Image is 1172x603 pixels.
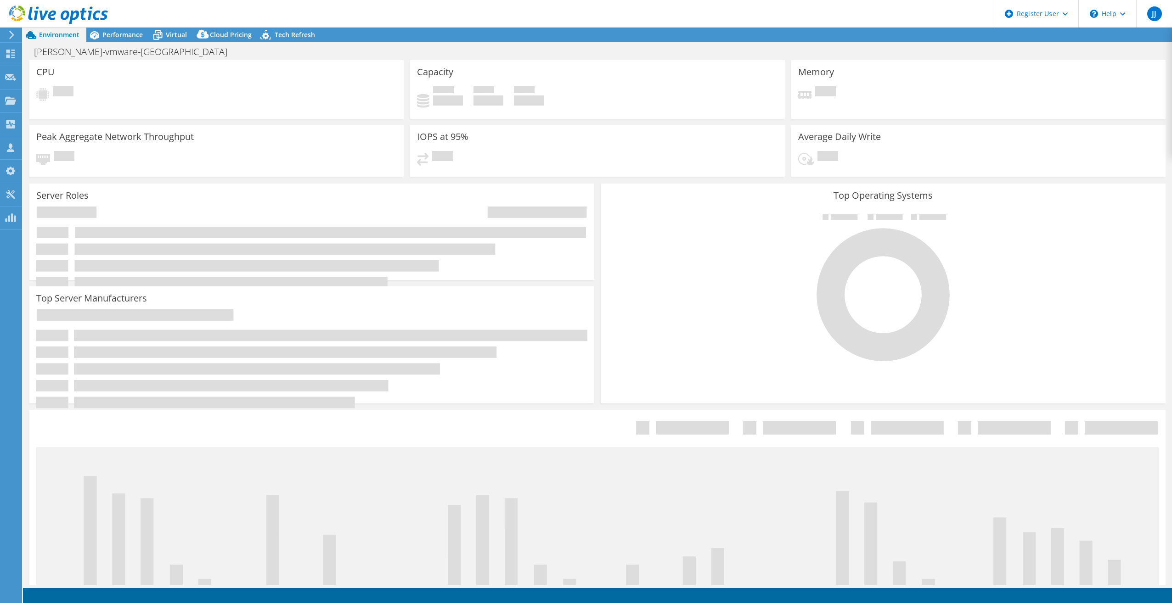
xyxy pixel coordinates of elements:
h3: Top Server Manufacturers [36,293,147,303]
span: Free [473,86,494,95]
h1: [PERSON_NAME]-vmware-[GEOGRAPHIC_DATA] [30,47,242,57]
h3: Memory [798,67,834,77]
span: Used [433,86,454,95]
svg: \n [1090,10,1098,18]
span: Pending [432,151,453,163]
span: Pending [815,86,836,99]
h3: Top Operating Systems [608,190,1159,201]
span: Pending [817,151,838,163]
h3: CPU [36,67,55,77]
h3: Average Daily Write [798,132,881,142]
h3: Capacity [417,67,453,77]
h3: IOPS at 95% [417,132,468,142]
span: Total [514,86,535,95]
h3: Peak Aggregate Network Throughput [36,132,194,142]
span: Cloud Pricing [210,30,252,39]
h4: 0 GiB [514,95,544,106]
span: Pending [54,151,74,163]
span: Performance [102,30,143,39]
h4: 0 GiB [473,95,503,106]
h3: Server Roles [36,190,89,201]
span: JJ [1147,6,1162,21]
h4: 0 GiB [433,95,463,106]
span: Tech Refresh [275,30,315,39]
span: Virtual [166,30,187,39]
span: Environment [39,30,79,39]
span: Pending [53,86,73,99]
